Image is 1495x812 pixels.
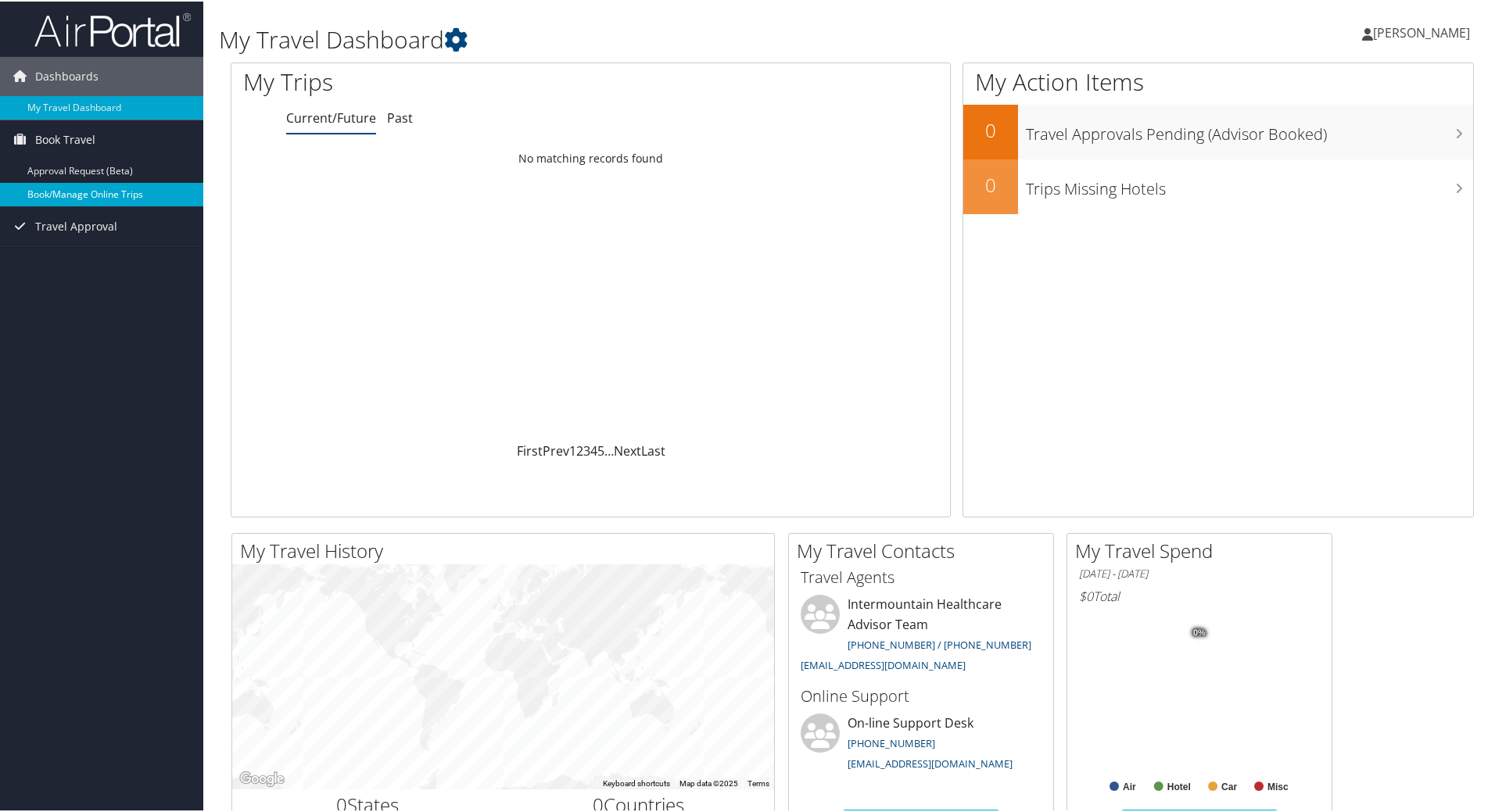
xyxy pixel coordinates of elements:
[801,656,966,671] a: [EMAIL_ADDRESS][DOMAIN_NAME]
[963,64,1473,97] h1: My Action Items
[603,777,670,788] button: Keyboard shortcuts
[231,143,950,171] td: No matching records found
[387,108,413,125] a: Past
[604,441,614,458] span: …
[583,441,590,458] a: 3
[963,103,1473,158] a: 0Travel Approvals Pending (Advisor Booked)
[963,116,1018,142] h2: 0
[35,55,99,95] span: Dashboards
[597,441,604,458] a: 5
[801,565,1041,587] h3: Travel Agents
[569,441,576,458] a: 1
[286,108,376,125] a: Current/Future
[1167,780,1191,791] text: Hotel
[801,684,1041,706] h3: Online Support
[1075,536,1332,563] h2: My Travel Spend
[1362,8,1486,55] a: [PERSON_NAME]
[963,170,1018,197] h2: 0
[35,206,117,245] span: Travel Approval
[1373,23,1470,40] span: [PERSON_NAME]
[35,119,95,158] span: Book Travel
[543,441,569,458] a: Prev
[797,536,1053,563] h2: My Travel Contacts
[793,712,1049,776] li: On-line Support Desk
[614,441,641,458] a: Next
[219,22,1063,55] h1: My Travel Dashboard
[576,441,583,458] a: 2
[1193,627,1206,636] tspan: 0%
[679,778,738,786] span: Map data ©2025
[1123,780,1136,791] text: Air
[240,536,774,563] h2: My Travel History
[243,64,639,97] h1: My Trips
[236,767,288,788] img: Google
[1026,114,1473,144] h3: Travel Approvals Pending (Advisor Booked)
[1026,169,1473,199] h3: Trips Missing Hotels
[1079,586,1320,603] h6: Total
[34,10,191,47] img: airportal-logo.png
[793,593,1049,677] li: Intermountain Healthcare Advisor Team
[641,441,665,458] a: Last
[236,767,288,788] a: Open this area in Google Maps (opens a new window)
[517,441,543,458] a: First
[590,441,597,458] a: 4
[1079,586,1093,603] span: $0
[848,755,1013,769] a: [EMAIL_ADDRESS][DOMAIN_NAME]
[1079,565,1320,580] h6: [DATE] - [DATE]
[747,778,769,786] a: Terms (opens in new tab)
[1267,780,1289,791] text: Misc
[848,735,935,749] a: [PHONE_NUMBER]
[1221,780,1237,791] text: Car
[963,158,1473,213] a: 0Trips Missing Hotels
[848,636,1031,650] a: [PHONE_NUMBER] / [PHONE_NUMBER]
